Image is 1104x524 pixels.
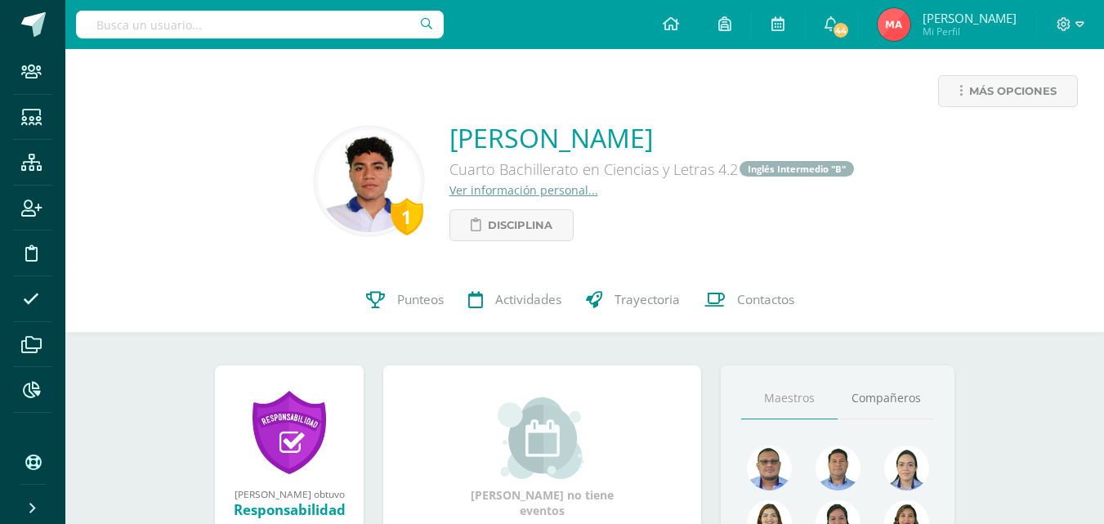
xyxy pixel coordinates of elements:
[692,267,807,333] a: Contactos
[923,10,1017,26] span: [PERSON_NAME]
[831,21,849,39] span: 44
[615,292,680,309] span: Trayectoria
[838,378,934,419] a: Compañeros
[449,209,574,241] a: Disciplina
[498,397,587,479] img: event_small.png
[391,198,423,235] div: 1
[938,75,1078,107] a: Más opciones
[231,487,347,500] div: [PERSON_NAME] obtuvo
[495,292,561,309] span: Actividades
[737,292,794,309] span: Contactos
[740,161,854,177] a: Inglés Intermedio "B"
[488,210,552,240] span: Disciplina
[461,397,624,518] div: [PERSON_NAME] no tiene eventos
[354,267,456,333] a: Punteos
[318,130,420,232] img: d418ab5d63d9026e7b08737ddbfc736b.png
[923,25,1017,38] span: Mi Perfil
[456,267,574,333] a: Actividades
[449,120,856,155] a: [PERSON_NAME]
[884,446,929,490] img: 375aecfb130304131abdbe7791f44736.png
[397,292,444,309] span: Punteos
[741,378,838,419] a: Maestros
[76,11,444,38] input: Busca un usuario...
[747,446,792,490] img: 99962f3fa423c9b8099341731b303440.png
[816,446,860,490] img: 2ac039123ac5bd71a02663c3aa063ac8.png
[969,76,1057,106] span: Más opciones
[878,8,910,41] img: 8d3d044f6c5e0d360e86203a217bbd6d.png
[231,500,347,519] div: Responsabilidad
[574,267,692,333] a: Trayectoria
[449,155,856,182] div: Cuarto Bachillerato en Ciencias y Letras 4.2
[449,182,598,198] a: Ver información personal...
